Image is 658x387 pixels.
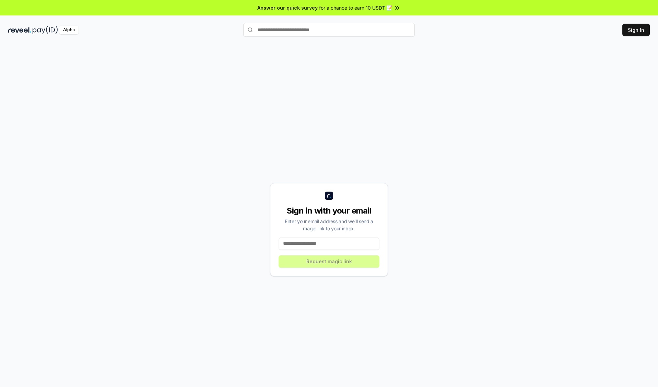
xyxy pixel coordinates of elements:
span: Answer our quick survey [257,4,318,11]
span: for a chance to earn 10 USDT 📝 [319,4,392,11]
img: pay_id [33,26,58,34]
div: Enter your email address and we’ll send a magic link to your inbox. [279,218,379,232]
img: logo_small [325,192,333,200]
img: reveel_dark [8,26,31,34]
div: Sign in with your email [279,205,379,216]
div: Alpha [59,26,78,34]
button: Sign In [622,24,650,36]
